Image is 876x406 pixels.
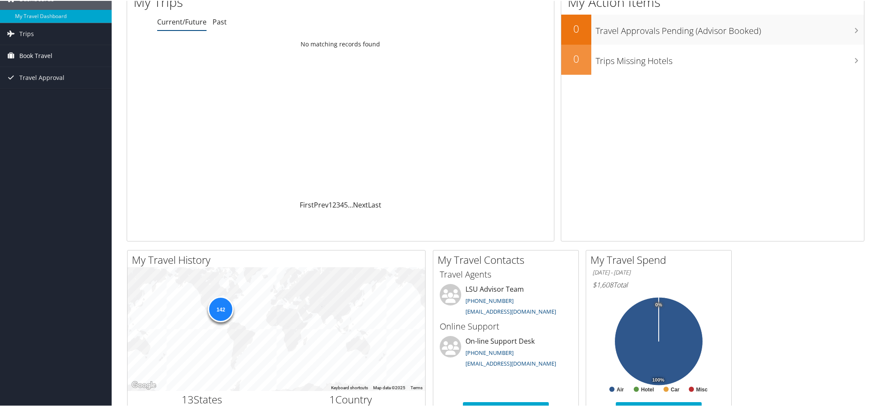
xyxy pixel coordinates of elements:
[130,379,158,390] img: Google
[134,391,270,406] h2: States
[593,268,725,276] h6: [DATE] - [DATE]
[314,199,328,209] a: Prev
[435,335,576,370] li: On-line Support Desk
[617,386,624,392] text: Air
[157,16,207,26] a: Current/Future
[336,199,340,209] a: 3
[328,199,332,209] a: 1
[440,268,572,280] h3: Travel Agents
[213,16,227,26] a: Past
[561,44,864,74] a: 0Trips Missing Hotels
[696,386,708,392] text: Misc
[329,391,335,406] span: 1
[332,199,336,209] a: 2
[19,22,34,44] span: Trips
[465,359,556,366] a: [EMAIL_ADDRESS][DOMAIN_NAME]
[435,283,576,318] li: LSU Advisor Team
[19,44,52,66] span: Book Travel
[208,296,234,321] div: 142
[652,377,664,382] tspan: 100%
[182,391,194,406] span: 13
[671,386,679,392] text: Car
[348,199,353,209] span: …
[19,66,64,88] span: Travel Approval
[127,36,554,51] td: No matching records found
[596,50,864,66] h3: Trips Missing Hotels
[340,199,344,209] a: 4
[655,302,662,307] tspan: 0%
[561,51,591,65] h2: 0
[411,385,423,389] a: Terms (opens in new tab)
[465,348,514,356] a: [PHONE_NUMBER]
[283,391,419,406] h2: Country
[590,252,731,266] h2: My Travel Spend
[373,385,405,389] span: Map data ©2025
[300,199,314,209] a: First
[132,252,425,266] h2: My Travel History
[438,252,578,266] h2: My Travel Contacts
[465,296,514,304] a: [PHONE_NUMBER]
[641,386,654,392] text: Hotel
[353,199,368,209] a: Next
[368,199,381,209] a: Last
[465,307,556,314] a: [EMAIL_ADDRESS][DOMAIN_NAME]
[331,384,368,390] button: Keyboard shortcuts
[593,279,725,289] h6: Total
[440,320,572,332] h3: Online Support
[561,21,591,35] h2: 0
[130,379,158,390] a: Open this area in Google Maps (opens a new window)
[561,14,864,44] a: 0Travel Approvals Pending (Advisor Booked)
[344,199,348,209] a: 5
[596,20,864,36] h3: Travel Approvals Pending (Advisor Booked)
[593,279,613,289] span: $1,608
